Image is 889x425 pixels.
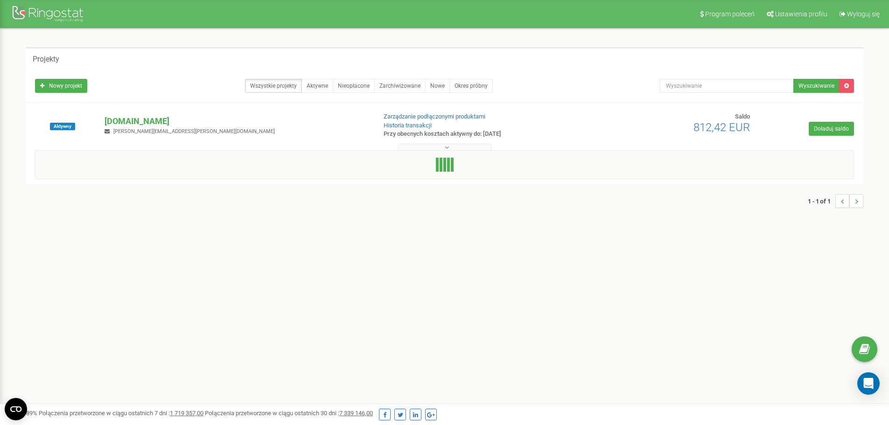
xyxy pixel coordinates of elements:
[301,79,333,93] a: Aktywne
[847,10,880,18] span: Wyloguj się
[808,194,835,208] span: 1 - 1 of 1
[333,79,375,93] a: Nieopłacone
[660,79,794,93] input: Wyszukiwanie
[5,398,27,420] button: Open CMP widget
[105,115,368,127] p: [DOMAIN_NAME]
[50,123,75,130] span: Aktywny
[793,79,840,93] button: Wyszukiwanie
[425,79,450,93] a: Nowe
[205,410,373,417] span: Połączenia przetworzone w ciągu ostatnich 30 dni :
[35,79,87,93] a: Nowy projekt
[693,121,750,134] span: 812,42 EUR
[245,79,302,93] a: Wszystkie projekty
[857,372,880,395] div: Open Intercom Messenger
[39,410,203,417] span: Połączenia przetworzone w ciągu ostatnich 7 dni :
[808,185,863,217] nav: ...
[339,410,373,417] u: 7 339 146,00
[449,79,493,93] a: Okres próbny
[374,79,426,93] a: Zarchiwizowane
[384,130,578,139] p: Przy obecnych kosztach aktywny do: [DATE]
[705,10,755,18] span: Program poleceń
[33,55,59,63] h5: Projekty
[113,128,275,134] span: [PERSON_NAME][EMAIL_ADDRESS][PERSON_NAME][DOMAIN_NAME]
[384,122,432,129] a: Historia transakcji
[809,122,854,136] a: Doładuj saldo
[775,10,827,18] span: Ustawienia profilu
[170,410,203,417] u: 1 719 357,00
[384,113,485,120] a: Zarządzanie podłączonymi produktami
[735,113,750,120] span: Saldo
